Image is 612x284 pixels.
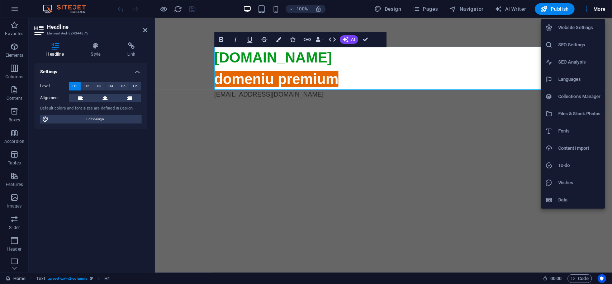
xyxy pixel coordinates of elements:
[558,127,601,135] h6: Fonts
[558,161,601,170] h6: To-do
[558,75,601,84] h6: Languages
[60,53,184,69] span: domeniu premium
[558,196,601,204] h6: Data
[558,41,601,49] h6: SEO Settings
[558,58,601,66] h6: SEO Analysis
[558,144,601,153] h6: Content Import
[60,32,177,47] span: [DOMAIN_NAME]
[558,178,601,187] h6: Wishes
[558,23,601,32] h6: Website Settings
[558,92,601,101] h6: Collections Manager
[558,110,601,118] h6: Files & Stock Photos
